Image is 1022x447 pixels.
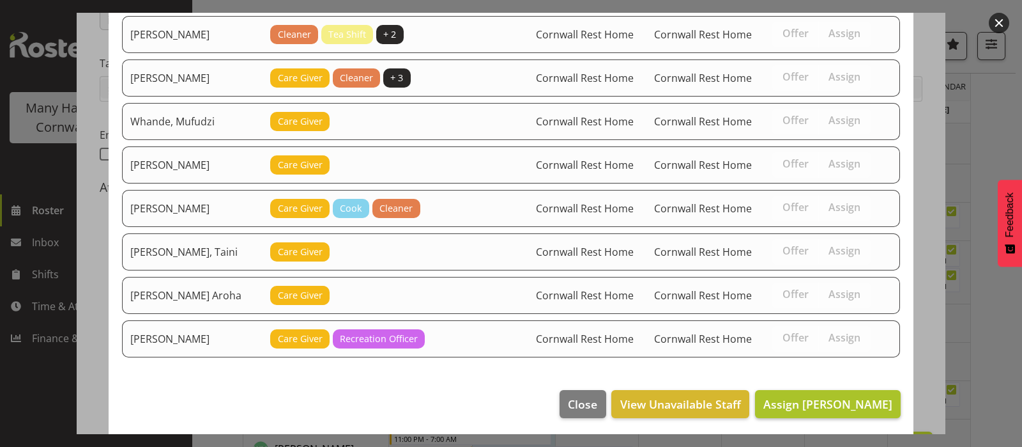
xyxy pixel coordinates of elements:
[782,27,809,40] span: Offer
[536,114,634,129] span: Cornwall Rest Home
[782,70,809,83] span: Offer
[278,27,311,42] span: Cleaner
[828,70,860,83] span: Assign
[122,277,263,314] td: [PERSON_NAME] Aroha
[828,331,860,344] span: Assign
[828,288,860,301] span: Assign
[828,27,860,40] span: Assign
[828,114,860,127] span: Assign
[828,201,860,214] span: Assign
[122,59,263,97] td: [PERSON_NAME]
[654,245,752,259] span: Cornwall Rest Home
[278,332,323,346] span: Care Giver
[122,190,263,227] td: [PERSON_NAME]
[782,201,809,214] span: Offer
[998,180,1022,267] button: Feedback - Show survey
[278,201,323,216] span: Care Giver
[568,396,597,412] span: Close
[755,390,901,418] button: Assign [PERSON_NAME]
[654,158,752,172] span: Cornwall Rest Home
[1004,192,1016,237] span: Feedback
[390,71,403,85] span: + 3
[536,201,634,216] span: Cornwall Rest Home
[654,27,752,42] span: Cornwall Rest Home
[278,245,323,259] span: Care Giver
[122,146,263,184] td: [PERSON_NAME]
[620,396,741,412] span: View Unavailable Staff
[340,332,418,346] span: Recreation Officer
[278,288,323,302] span: Care Giver
[654,71,752,85] span: Cornwall Rest Home
[328,27,366,42] span: Tea Shift
[654,114,752,129] span: Cornwall Rest Home
[560,390,606,418] button: Close
[122,16,263,53] td: [PERSON_NAME]
[782,114,809,127] span: Offer
[340,71,373,85] span: Cleaner
[536,288,634,302] span: Cornwall Rest Home
[536,27,634,42] span: Cornwall Rest Home
[278,71,323,85] span: Care Giver
[611,390,749,418] button: View Unavailable Staff
[278,158,323,172] span: Care Giver
[782,244,809,257] span: Offer
[763,396,892,412] span: Assign [PERSON_NAME]
[828,157,860,170] span: Assign
[536,332,634,346] span: Cornwall Rest Home
[654,288,752,302] span: Cornwall Rest Home
[383,27,396,42] span: + 2
[782,288,809,301] span: Offer
[379,201,413,216] span: Cleaner
[536,71,634,85] span: Cornwall Rest Home
[278,114,323,129] span: Care Giver
[340,201,362,216] span: Cook
[654,201,752,216] span: Cornwall Rest Home
[782,331,809,344] span: Offer
[536,245,634,259] span: Cornwall Rest Home
[828,244,860,257] span: Assign
[122,233,263,271] td: [PERSON_NAME], Taini
[654,332,752,346] span: Cornwall Rest Home
[536,158,634,172] span: Cornwall Rest Home
[782,157,809,170] span: Offer
[122,103,263,140] td: Whande, Mufudzi
[122,320,263,357] td: [PERSON_NAME]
